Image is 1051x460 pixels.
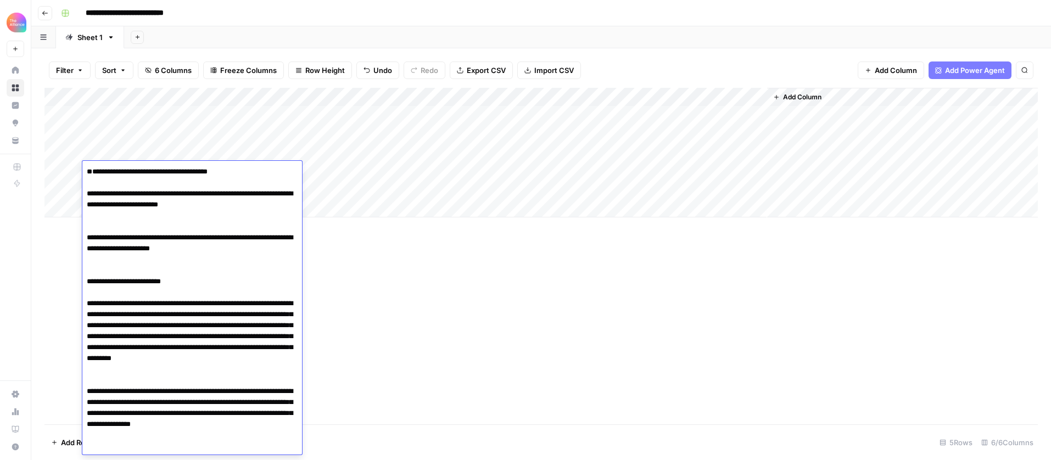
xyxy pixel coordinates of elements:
a: Usage [7,403,24,420]
a: Browse [7,79,24,97]
span: Filter [56,65,74,76]
button: Sort [95,61,133,79]
a: Insights [7,97,24,114]
img: Alliance Logo [7,13,26,32]
span: Add Power Agent [945,65,1005,76]
button: Row Height [288,61,352,79]
a: Home [7,61,24,79]
a: Sheet 1 [56,26,124,48]
div: Sheet 1 [77,32,103,43]
button: Add Column [769,90,826,104]
span: Export CSV [467,65,506,76]
button: Export CSV [450,61,513,79]
span: Add Column [783,92,821,102]
button: Help + Support [7,438,24,456]
span: Import CSV [534,65,574,76]
a: Opportunities [7,114,24,132]
span: Freeze Columns [220,65,277,76]
button: Freeze Columns [203,61,284,79]
button: Filter [49,61,91,79]
button: Redo [404,61,445,79]
div: 6/6 Columns [977,434,1038,451]
div: 5 Rows [935,434,977,451]
button: Add Row [44,434,98,451]
button: 6 Columns [138,61,199,79]
button: Add Power Agent [929,61,1011,79]
span: Add Column [875,65,917,76]
span: Add Row [61,437,91,448]
span: Row Height [305,65,345,76]
span: Sort [102,65,116,76]
button: Workspace: Alliance [7,9,24,36]
button: Add Column [858,61,924,79]
span: Undo [373,65,392,76]
button: Import CSV [517,61,581,79]
span: 6 Columns [155,65,192,76]
a: Learning Hub [7,420,24,438]
a: Settings [7,385,24,403]
button: Undo [356,61,399,79]
span: Redo [421,65,438,76]
a: Your Data [7,132,24,149]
